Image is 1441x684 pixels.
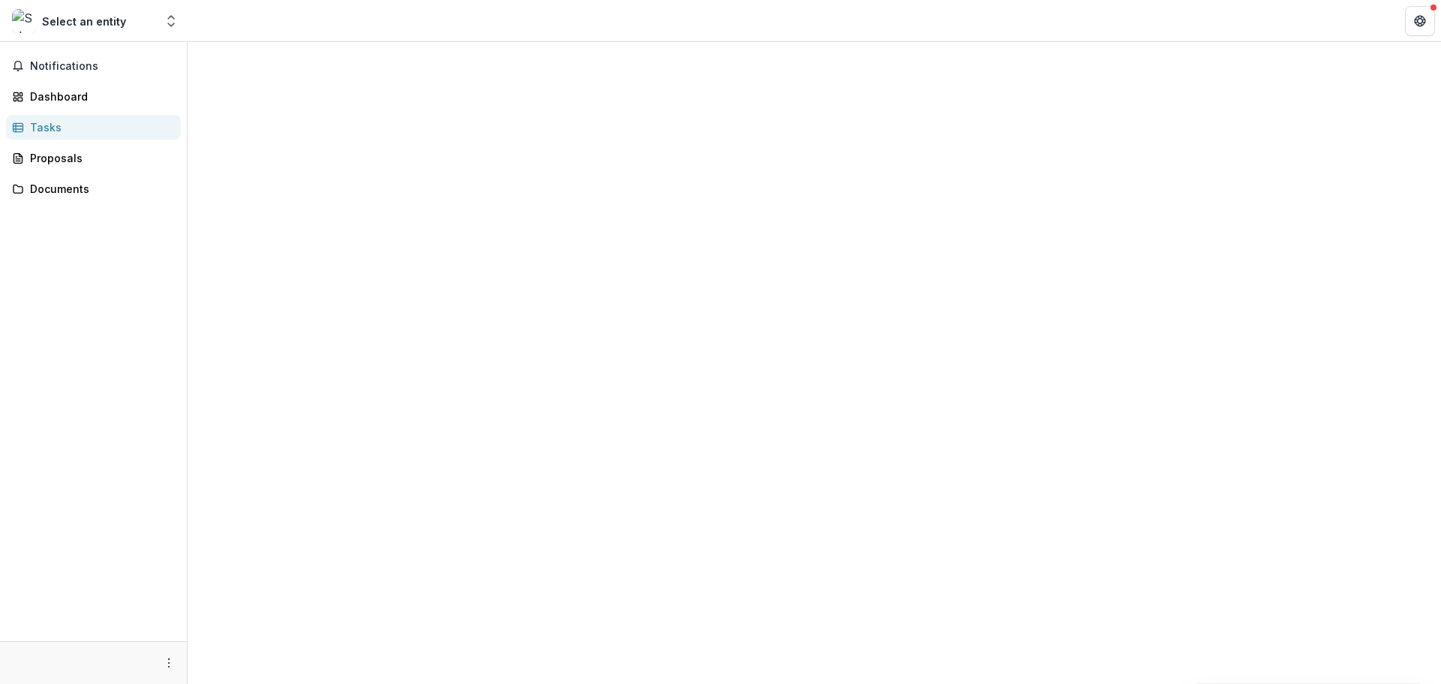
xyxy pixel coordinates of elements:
button: Get Help [1405,6,1435,36]
button: Open entity switcher [161,6,182,36]
button: Notifications [6,54,181,78]
button: More [160,654,178,672]
div: Dashboard [30,89,169,104]
a: Documents [6,176,181,201]
div: Select an entity [42,14,126,29]
a: Tasks [6,115,181,140]
div: Tasks [30,119,169,135]
div: Proposals [30,150,169,166]
a: Dashboard [6,84,181,109]
span: Notifications [30,60,175,73]
img: Select an entity [12,9,36,33]
div: Documents [30,181,169,197]
a: Proposals [6,146,181,170]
